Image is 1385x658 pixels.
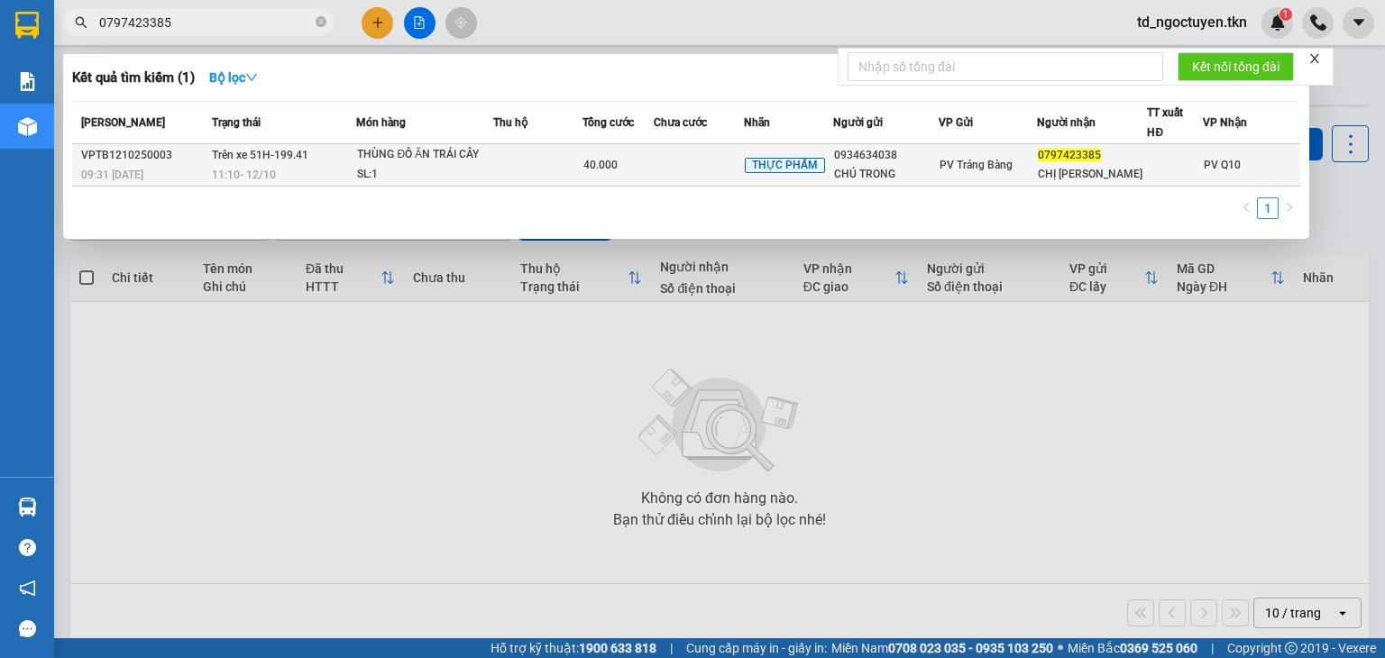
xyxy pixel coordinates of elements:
[357,145,492,165] div: THÙNG ĐỒ ĂN TRÁI CÂY
[19,620,36,637] span: message
[939,116,973,129] span: VP Gửi
[15,12,39,39] img: logo-vxr
[1192,57,1280,77] span: Kết nối tổng đài
[582,116,634,129] span: Tổng cước
[1241,202,1252,213] span: left
[1279,197,1300,219] li: Next Page
[1279,197,1300,219] button: right
[357,165,492,185] div: SL: 1
[18,117,37,136] img: warehouse-icon
[195,63,272,92] button: Bộ lọcdown
[1204,159,1241,171] span: PV Q10
[834,165,938,184] div: CHÚ TRONG
[654,116,707,129] span: Chưa cước
[18,72,37,91] img: solution-icon
[1284,202,1295,213] span: right
[1235,197,1257,219] li: Previous Page
[744,116,770,129] span: Nhãn
[834,146,938,165] div: 0934634038
[209,70,258,85] strong: Bộ lọc
[81,116,165,129] span: [PERSON_NAME]
[19,580,36,597] span: notification
[1037,116,1096,129] span: Người nhận
[99,13,312,32] input: Tìm tên, số ĐT hoặc mã đơn
[212,169,276,181] span: 11:10 - 12/10
[72,69,195,87] h3: Kết quả tìm kiếm ( 1 )
[848,52,1163,81] input: Nhập số tổng đài
[1038,165,1146,184] div: CHỊ [PERSON_NAME]
[1308,52,1321,65] span: close
[18,498,37,516] img: warehouse-icon
[1257,197,1279,219] li: 1
[1258,198,1278,218] a: 1
[833,116,883,129] span: Người gửi
[1038,149,1101,161] span: 0797423385
[583,159,618,171] span: 40.000
[316,14,326,32] span: close-circle
[245,71,258,84] span: down
[493,116,527,129] span: Thu hộ
[745,158,825,174] span: THỰC PHẨM
[81,146,206,165] div: VPTB1210250003
[1147,106,1183,139] span: TT xuất HĐ
[1235,197,1257,219] button: left
[316,16,326,27] span: close-circle
[1203,116,1247,129] span: VP Nhận
[75,16,87,29] span: search
[940,159,1013,171] span: PV Trảng Bàng
[81,169,143,181] span: 09:31 [DATE]
[19,539,36,556] span: question-circle
[212,149,308,161] span: Trên xe 51H-199.41
[1178,52,1294,81] button: Kết nối tổng đài
[356,116,406,129] span: Món hàng
[212,116,261,129] span: Trạng thái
